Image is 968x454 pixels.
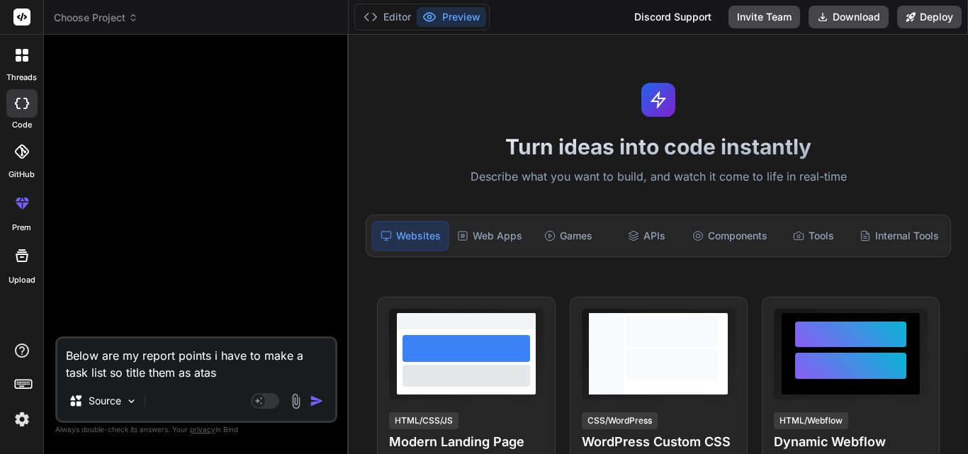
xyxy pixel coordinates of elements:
img: attachment [288,393,304,409]
p: Describe what you want to build, and watch it come to life in real-time [357,168,959,186]
textarea: Below are my report points i have to make a task list so title them as atas [57,339,335,381]
h1: Turn ideas into code instantly [357,134,959,159]
div: Web Apps [451,221,528,251]
div: CSS/WordPress [582,412,658,429]
label: threads [6,72,37,84]
img: icon [310,394,324,408]
button: Deploy [897,6,962,28]
div: APIs [609,221,684,251]
h4: Modern Landing Page [389,432,543,452]
label: GitHub [9,169,35,181]
button: Download [809,6,889,28]
div: Discord Support [626,6,720,28]
div: Internal Tools [854,221,945,251]
div: Tools [776,221,851,251]
div: Components [687,221,773,251]
span: privacy [190,425,215,433]
p: Source [89,394,121,408]
h4: WordPress Custom CSS [582,432,736,452]
div: Games [531,221,606,251]
label: code [12,119,32,131]
label: Upload [9,274,35,286]
span: Choose Project [54,11,138,25]
div: HTML/CSS/JS [389,412,458,429]
p: Always double-check its answers. Your in Bind [55,423,337,436]
img: settings [10,407,34,431]
button: Editor [358,7,417,27]
button: Preview [417,7,486,27]
div: Websites [372,221,449,251]
div: HTML/Webflow [774,412,848,429]
img: Pick Models [125,395,137,407]
label: prem [12,222,31,234]
button: Invite Team [728,6,800,28]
